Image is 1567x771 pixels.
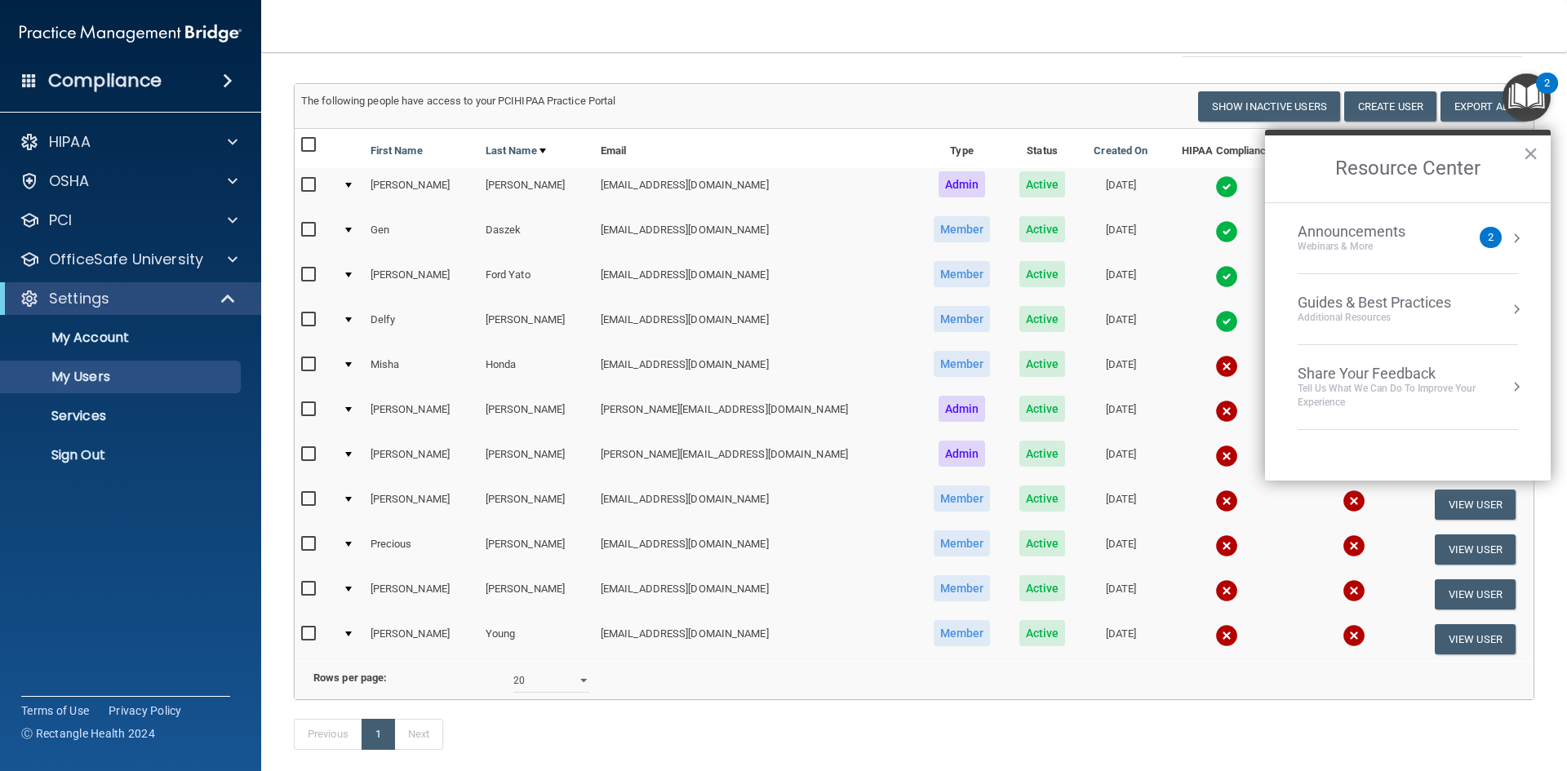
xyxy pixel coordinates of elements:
[479,213,594,258] td: Daszek
[1019,620,1066,646] span: Active
[11,447,233,463] p: Sign Out
[939,396,986,422] span: Admin
[1019,351,1066,377] span: Active
[479,617,594,661] td: Young
[479,258,594,303] td: Ford Yato
[364,572,479,617] td: [PERSON_NAME]
[939,441,986,467] span: Admin
[1079,392,1162,437] td: [DATE]
[1215,175,1238,198] img: tick.e7d51cea.svg
[1298,365,1518,383] div: Share Your Feedback
[1198,91,1340,122] button: Show Inactive Users
[479,392,594,437] td: [PERSON_NAME]
[20,17,242,50] img: PMB logo
[939,171,986,197] span: Admin
[1265,130,1551,481] div: Resource Center
[1019,441,1066,467] span: Active
[1079,258,1162,303] td: [DATE]
[1343,534,1365,557] img: cross.ca9f0e7f.svg
[594,348,918,392] td: [EMAIL_ADDRESS][DOMAIN_NAME]
[934,530,991,556] span: Member
[364,482,479,527] td: [PERSON_NAME]
[11,408,233,424] p: Services
[1503,73,1551,122] button: Open Resource Center, 2 new notifications
[1079,168,1162,213] td: [DATE]
[594,437,918,482] td: [PERSON_NAME][EMAIL_ADDRESS][DOMAIN_NAME]
[20,250,237,269] a: OfficeSafe University
[1079,617,1162,661] td: [DATE]
[1215,445,1238,467] img: cross.ca9f0e7f.svg
[479,303,594,348] td: [PERSON_NAME]
[479,168,594,213] td: [PERSON_NAME]
[21,702,89,719] a: Terms of Use
[479,527,594,572] td: [PERSON_NAME]
[394,719,443,750] a: Next
[1005,129,1079,168] th: Status
[594,129,918,168] th: Email
[1215,490,1238,512] img: cross.ca9f0e7f.svg
[313,671,387,684] b: Rows per page:
[1215,355,1238,378] img: cross.ca9f0e7f.svg
[1343,579,1365,602] img: cross.ca9f0e7f.svg
[49,132,91,152] p: HIPAA
[594,527,918,572] td: [EMAIL_ADDRESS][DOMAIN_NAME]
[1019,575,1066,601] span: Active
[1215,579,1238,602] img: cross.ca9f0e7f.svg
[934,306,991,332] span: Member
[1435,534,1516,565] button: View User
[364,437,479,482] td: [PERSON_NAME]
[1265,135,1551,202] h2: Resource Center
[594,168,918,213] td: [EMAIL_ADDRESS][DOMAIN_NAME]
[934,485,991,512] span: Member
[594,213,918,258] td: [EMAIL_ADDRESS][DOMAIN_NAME]
[364,213,479,258] td: Gen
[594,303,918,348] td: [EMAIL_ADDRESS][DOMAIN_NAME]
[20,210,237,230] a: PCI
[294,719,362,750] a: Previous
[1079,303,1162,348] td: [DATE]
[1298,294,1451,312] div: Guides & Best Practices
[479,348,594,392] td: Honda
[479,572,594,617] td: [PERSON_NAME]
[594,617,918,661] td: [EMAIL_ADDRESS][DOMAIN_NAME]
[1215,400,1238,423] img: cross.ca9f0e7f.svg
[594,392,918,437] td: [PERSON_NAME][EMAIL_ADDRESS][DOMAIN_NAME]
[934,575,991,601] span: Member
[49,289,109,308] p: Settings
[1094,141,1148,161] a: Created On
[1215,310,1238,333] img: tick.e7d51cea.svg
[364,527,479,572] td: Precious
[1079,527,1162,572] td: [DATE]
[1215,624,1238,647] img: cross.ca9f0e7f.svg
[934,216,991,242] span: Member
[1019,396,1066,422] span: Active
[301,95,616,107] span: The following people have access to your PCIHIPAA Practice Portal
[1019,171,1066,197] span: Active
[364,348,479,392] td: Misha
[594,258,918,303] td: [EMAIL_ADDRESS][DOMAIN_NAME]
[49,171,90,191] p: OSHA
[1162,129,1291,168] th: HIPAA Compliance
[934,351,991,377] span: Member
[1019,485,1066,512] span: Active
[1435,624,1516,654] button: View User
[49,210,72,230] p: PCI
[1343,624,1365,647] img: cross.ca9f0e7f.svg
[371,141,423,161] a: First Name
[1523,140,1538,166] button: Close
[934,261,991,287] span: Member
[1343,490,1365,512] img: cross.ca9f0e7f.svg
[11,369,233,385] p: My Users
[1019,530,1066,556] span: Active
[20,132,237,152] a: HIPAA
[364,168,479,213] td: [PERSON_NAME]
[364,392,479,437] td: [PERSON_NAME]
[1435,490,1516,520] button: View User
[594,572,918,617] td: [EMAIL_ADDRESS][DOMAIN_NAME]
[1440,91,1527,122] a: Export All
[1544,83,1550,104] div: 2
[1298,240,1438,254] div: Webinars & More
[1079,572,1162,617] td: [DATE]
[486,141,546,161] a: Last Name
[48,69,162,92] h4: Compliance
